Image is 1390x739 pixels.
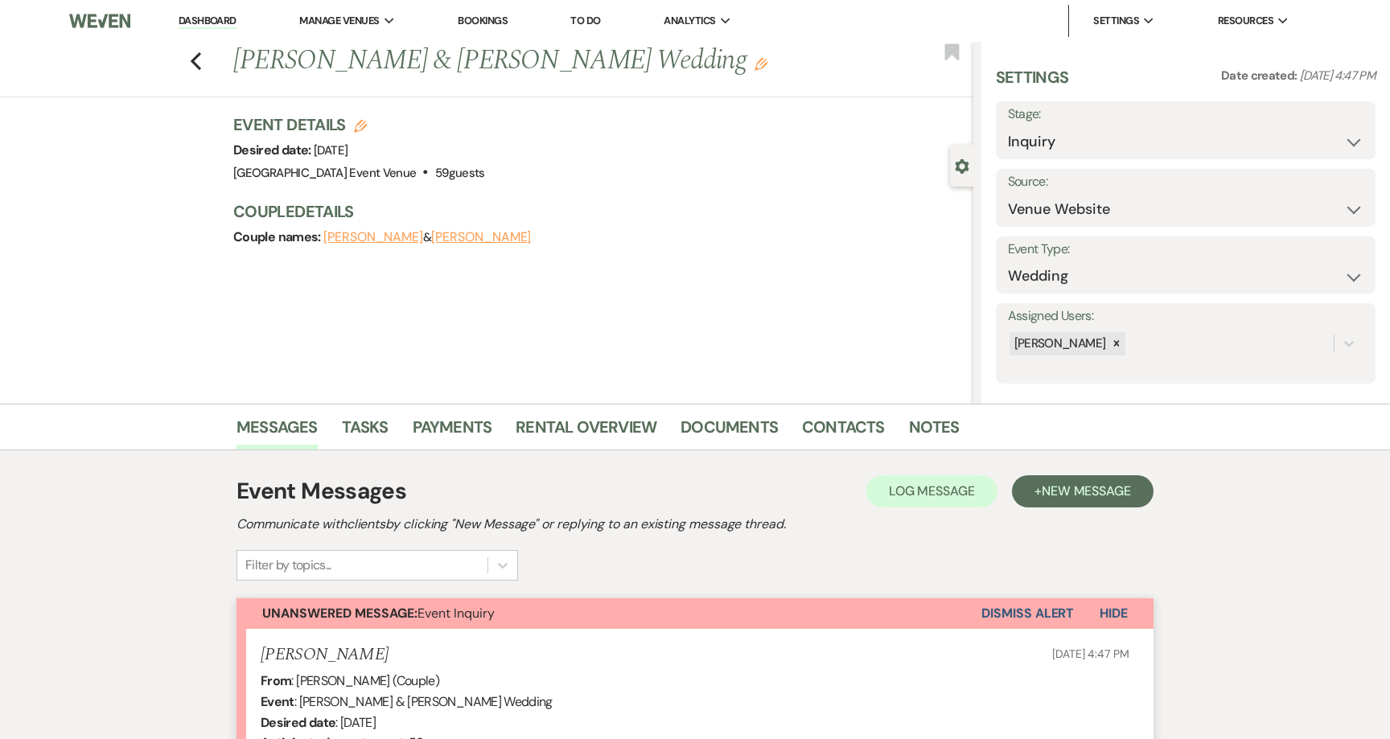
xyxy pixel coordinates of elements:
[236,598,981,629] button: Unanswered Message:Event Inquiry
[1093,13,1139,29] span: Settings
[236,515,1154,534] h2: Communicate with clients by clicking "New Message" or replying to an existing message thread.
[261,693,294,710] b: Event
[342,414,389,450] a: Tasks
[431,231,531,244] button: [PERSON_NAME]
[245,556,331,575] div: Filter by topics...
[233,42,819,80] h1: [PERSON_NAME] & [PERSON_NAME] Wedding
[323,231,423,244] button: [PERSON_NAME]
[435,165,485,181] span: 59 guests
[233,142,314,158] span: Desired date:
[261,714,335,731] b: Desired date
[262,605,495,622] span: Event Inquiry
[233,165,416,181] span: [GEOGRAPHIC_DATA] Event Venue
[570,14,600,27] a: To Do
[955,158,969,173] button: Close lead details
[262,605,417,622] strong: Unanswered Message:
[179,14,236,29] a: Dashboard
[664,13,715,29] span: Analytics
[755,56,767,71] button: Edit
[516,414,656,450] a: Rental Overview
[1042,482,1131,499] span: New Message
[681,414,778,450] a: Documents
[909,414,960,450] a: Notes
[1008,305,1363,328] label: Assigned Users:
[233,228,323,245] span: Couple names:
[1300,68,1376,84] span: [DATE] 4:47 PM
[261,645,389,665] h5: [PERSON_NAME]
[233,200,957,223] h3: Couple Details
[981,598,1074,629] button: Dismiss Alert
[323,229,531,245] span: &
[889,482,975,499] span: Log Message
[1218,13,1273,29] span: Resources
[802,414,885,450] a: Contacts
[314,142,347,158] span: [DATE]
[1074,598,1154,629] button: Hide
[236,414,318,450] a: Messages
[1010,332,1108,355] div: [PERSON_NAME]
[996,66,1069,101] h3: Settings
[1008,170,1363,194] label: Source:
[1008,238,1363,261] label: Event Type:
[458,14,508,27] a: Bookings
[866,475,997,507] button: Log Message
[236,474,406,508] h1: Event Messages
[413,414,492,450] a: Payments
[1100,605,1128,622] span: Hide
[299,13,379,29] span: Manage Venues
[1012,475,1154,507] button: +New Message
[1008,103,1363,126] label: Stage:
[261,672,291,689] b: From
[1052,647,1129,661] span: [DATE] 4:47 PM
[233,113,485,136] h3: Event Details
[1221,68,1300,84] span: Date created:
[69,4,130,38] img: Weven Logo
